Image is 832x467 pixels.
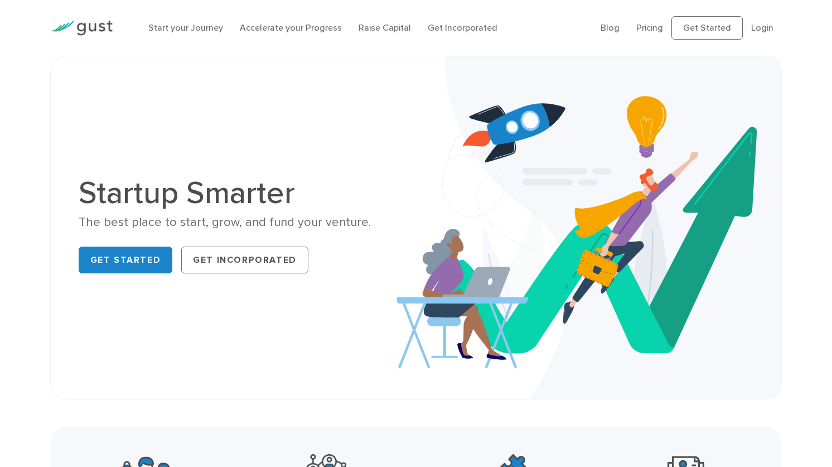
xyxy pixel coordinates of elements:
[148,22,223,33] a: Start your Journey
[79,247,173,273] a: Get Started
[428,22,497,33] a: Get Incorporated
[396,56,781,399] img: Startup Smarter Hero
[240,22,342,33] a: Accelerate your Progress
[636,22,663,33] a: Pricing
[751,22,773,33] a: Login
[671,16,743,40] a: Get Started
[601,22,620,33] a: Blog
[50,21,113,36] img: Gust Logo
[359,22,411,33] a: Raise Capital
[79,214,408,230] div: The best place to start, grow, and fund your venture.
[181,247,308,273] a: Get Incorporated
[79,177,408,209] h1: Startup Smarter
